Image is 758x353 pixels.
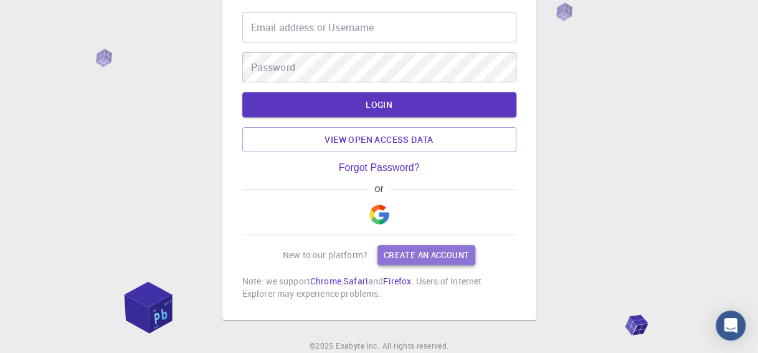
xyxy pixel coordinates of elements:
[336,340,379,352] a: Exabyte Inc.
[283,249,367,261] p: New to our platform?
[310,275,341,287] a: Chrome
[242,92,516,117] button: LOGIN
[716,311,746,341] div: Open Intercom Messenger
[382,340,448,352] span: All rights reserved.
[343,275,368,287] a: Safari
[242,275,516,300] p: Note: we support , and . Users of Internet Explorer may experience problems.
[383,275,411,287] a: Firefox
[377,245,475,265] a: Create an account
[369,183,389,195] span: or
[242,127,516,152] a: View open access data
[336,341,379,351] span: Exabyte Inc.
[369,205,389,225] img: Google
[310,340,336,352] span: © 2025
[339,162,420,173] a: Forgot Password?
